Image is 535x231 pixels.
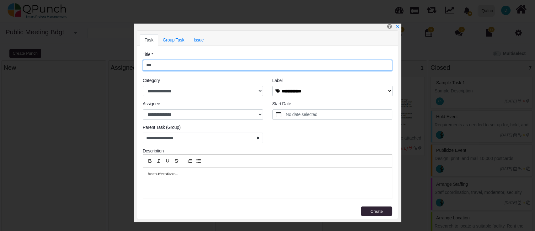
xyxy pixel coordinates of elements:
[387,24,392,29] i: Help
[371,209,383,214] span: Create
[189,34,208,46] a: Issue
[273,110,285,120] button: calendar
[143,51,153,58] label: Title *
[143,101,263,109] legend: Assignee
[272,77,393,86] legend: Label
[143,124,263,133] legend: Parent Task (Group)
[276,112,281,118] svg: calendar
[158,34,189,46] a: Group Task
[361,206,392,216] button: Create
[143,148,393,154] div: Description
[285,110,392,120] label: No date selected
[140,34,158,46] a: Task
[395,25,400,29] svg: x
[143,77,263,86] legend: Category
[272,101,393,109] legend: Start Date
